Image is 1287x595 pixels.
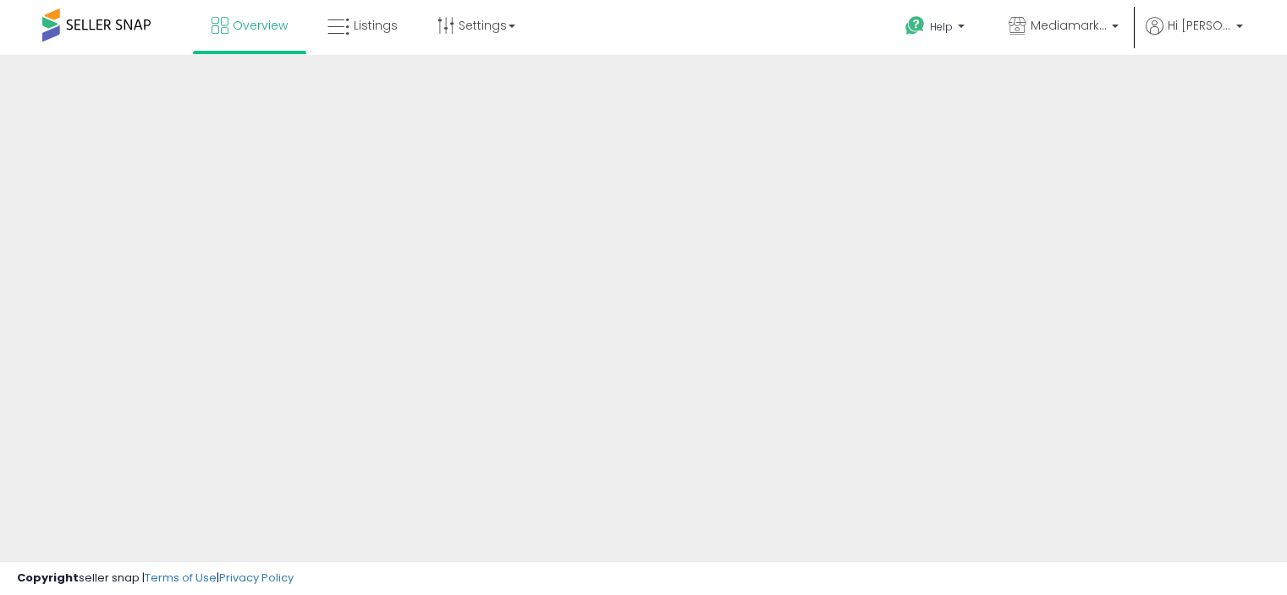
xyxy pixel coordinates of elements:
[145,570,217,586] a: Terms of Use
[17,570,79,586] strong: Copyright
[930,19,953,34] span: Help
[905,15,926,36] i: Get Help
[17,570,294,587] div: seller snap | |
[1168,17,1231,34] span: Hi [PERSON_NAME]
[233,17,288,34] span: Overview
[354,17,398,34] span: Listings
[892,3,982,55] a: Help
[1031,17,1107,34] span: Mediamarkstore
[219,570,294,586] a: Privacy Policy
[1146,17,1243,55] a: Hi [PERSON_NAME]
